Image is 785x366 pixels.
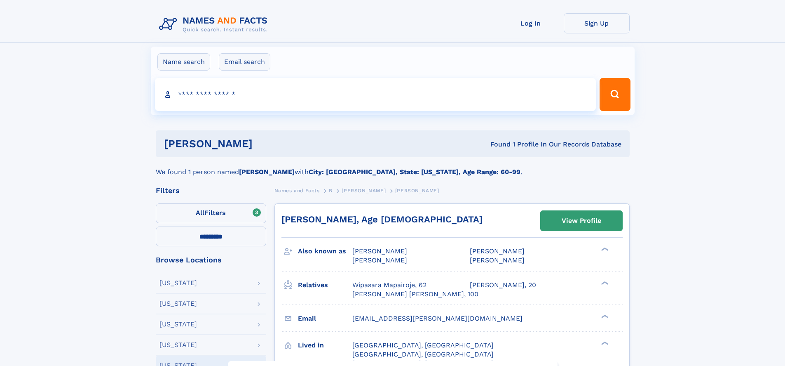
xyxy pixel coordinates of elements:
[352,350,494,358] span: [GEOGRAPHIC_DATA], [GEOGRAPHIC_DATA]
[155,78,596,111] input: search input
[156,157,630,177] div: We found 1 person named with .
[239,168,295,176] b: [PERSON_NAME]
[298,278,352,292] h3: Relatives
[599,340,609,346] div: ❯
[309,168,520,176] b: City: [GEOGRAPHIC_DATA], State: [US_STATE], Age Range: 60-99
[352,281,426,290] a: Wipasara Mapairoje, 62
[470,247,525,255] span: [PERSON_NAME]
[352,247,407,255] span: [PERSON_NAME]
[156,203,266,223] label: Filters
[600,78,630,111] button: Search Button
[159,300,197,307] div: [US_STATE]
[371,140,621,149] div: Found 1 Profile In Our Records Database
[219,53,270,71] label: Email search
[352,256,407,264] span: [PERSON_NAME]
[342,185,386,196] a: [PERSON_NAME]
[159,342,197,348] div: [US_STATE]
[352,290,478,299] a: [PERSON_NAME] [PERSON_NAME], 100
[156,13,274,35] img: Logo Names and Facts
[274,185,320,196] a: Names and Facts
[352,314,523,322] span: [EMAIL_ADDRESS][PERSON_NAME][DOMAIN_NAME]
[298,338,352,352] h3: Lived in
[599,314,609,319] div: ❯
[281,214,483,224] a: [PERSON_NAME], Age [DEMOGRAPHIC_DATA]
[470,256,525,264] span: [PERSON_NAME]
[156,256,266,264] div: Browse Locations
[196,209,204,217] span: All
[156,187,266,194] div: Filters
[159,280,197,286] div: [US_STATE]
[470,281,536,290] a: [PERSON_NAME], 20
[498,13,564,33] a: Log In
[395,188,439,194] span: [PERSON_NAME]
[329,188,333,194] span: B
[342,188,386,194] span: [PERSON_NAME]
[298,312,352,326] h3: Email
[298,244,352,258] h3: Also known as
[164,139,372,149] h1: [PERSON_NAME]
[599,247,609,252] div: ❯
[157,53,210,71] label: Name search
[352,341,494,349] span: [GEOGRAPHIC_DATA], [GEOGRAPHIC_DATA]
[564,13,630,33] a: Sign Up
[562,211,601,230] div: View Profile
[159,321,197,328] div: [US_STATE]
[541,211,622,231] a: View Profile
[599,280,609,286] div: ❯
[329,185,333,196] a: B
